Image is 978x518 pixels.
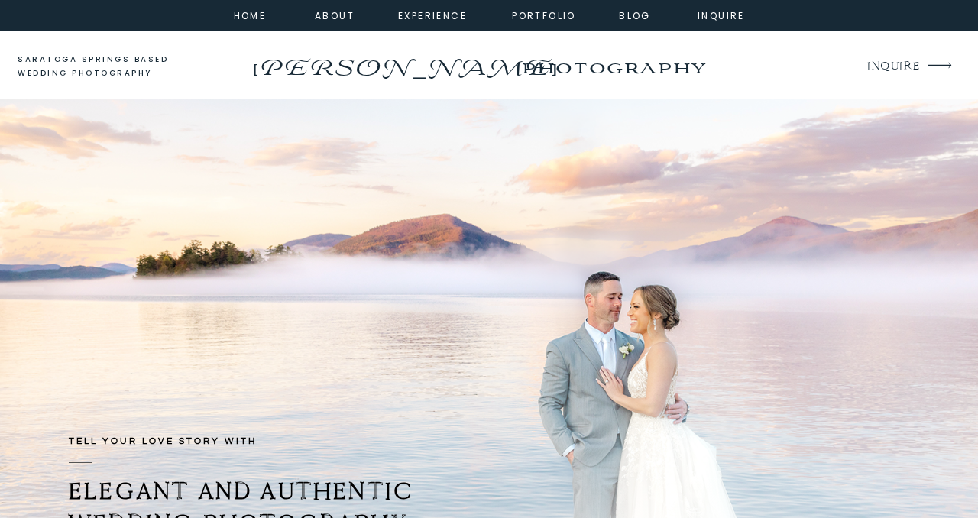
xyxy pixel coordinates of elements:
[69,436,257,446] b: TELL YOUR LOVE STORY with
[18,53,197,81] a: saratoga springs based wedding photography
[398,8,460,21] a: experience
[229,8,270,21] a: home
[248,50,559,74] a: [PERSON_NAME]
[315,8,349,21] a: about
[694,8,749,21] a: inquire
[867,57,918,77] a: INQUIRE
[511,8,577,21] a: portfolio
[491,46,735,88] a: photography
[607,8,662,21] a: Blog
